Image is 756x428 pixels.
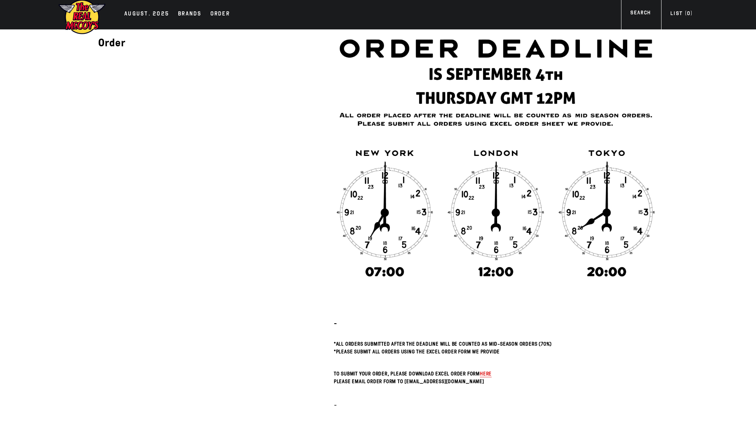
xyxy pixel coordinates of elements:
div: AUGUST. 2025 [124,9,169,19]
a: Order [207,9,233,19]
span: *Please submit all orders using the Excel Order Form we provide [334,348,500,355]
div: Search [630,9,650,19]
div: Brands [178,9,202,19]
span: To submit your order, please download Excel Order Form [334,370,480,377]
div: Order [210,9,230,19]
span: *All orders submitted after the deadline will be counted as Mid-Season Orders (70%) [334,340,552,347]
span: - [334,400,337,409]
span: 0 [687,10,690,17]
a: AUGUST. 2025 [121,9,173,19]
div: List ( ) [670,10,692,19]
a: List (0) [661,10,702,19]
h1: Order [98,33,304,52]
a: here [480,370,492,377]
a: Search [621,9,660,19]
span: Please email Order Form to [EMAIL_ADDRESS][DOMAIN_NAME] [334,378,484,385]
strong: - [334,318,337,327]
